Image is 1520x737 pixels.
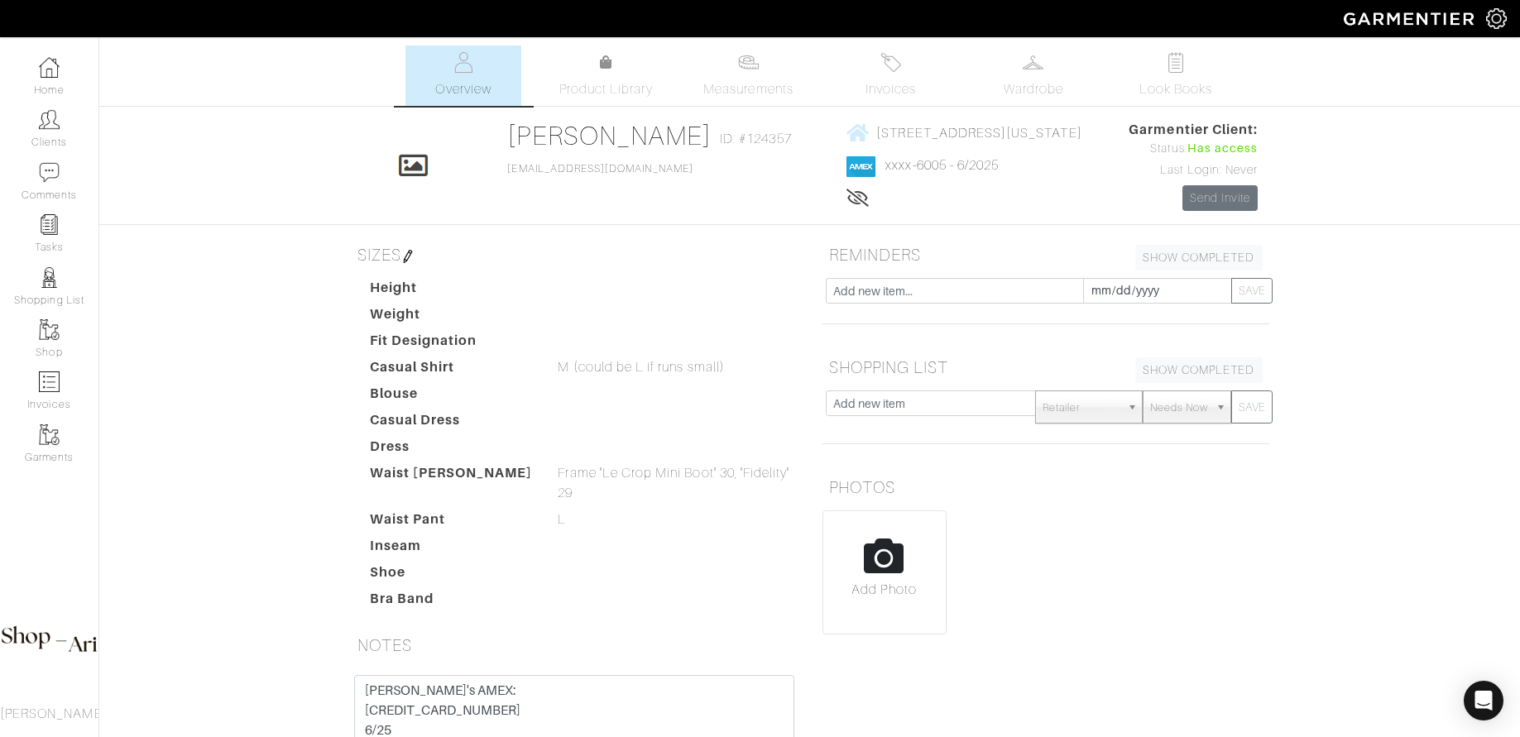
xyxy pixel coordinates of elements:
span: L [558,510,566,529]
img: gear-icon-white-bd11855cb880d31180b6d7d6211b90ccbf57a29d726f0c71d8c61bd08dd39cc2.png [1486,8,1507,29]
a: Invoices [833,45,949,106]
img: garmentier-logo-header-white-b43fb05a5012e4ada735d5af1a66efaba907eab6374d6393d1fbf88cb4ef424d.png [1335,4,1486,33]
a: Product Library [548,53,664,99]
dt: Waist Pant [357,510,546,536]
dt: Casual Dress [357,410,546,437]
a: [PERSON_NAME] [507,121,712,151]
img: dashboard-icon-dbcd8f5a0b271acd01030246c82b418ddd0df26cd7fceb0bd07c9910d44c42f6.png [39,57,60,78]
span: Measurements [703,79,794,99]
img: stylists-icon-eb353228a002819b7ec25b43dbf5f0378dd9e0616d9560372ff212230b889e62.png [39,267,60,288]
h5: SIZES [351,238,798,271]
span: Frame "Le Crop Mini Boot" 30, "Fidelity" 29 [558,463,797,503]
dt: Bra Band [357,589,546,615]
a: Measurements [690,45,807,106]
div: Last Login: Never [1129,161,1258,179]
span: [STREET_ADDRESS][US_STATE] [876,125,1081,140]
span: Wardrobe [1004,79,1063,99]
span: Look Books [1139,79,1213,99]
a: [STREET_ADDRESS][US_STATE] [846,122,1081,143]
img: measurements-466bbee1fd09ba9460f595b01e5d73f9e2bff037440d3c8f018324cb6cdf7a4a.svg [738,52,759,73]
a: SHOW COMPLETED [1135,245,1263,270]
h5: NOTES [351,629,798,662]
a: xxxx-6005 - 6/2025 [885,158,999,173]
a: SHOW COMPLETED [1135,357,1263,383]
a: [EMAIL_ADDRESS][DOMAIN_NAME] [507,163,693,175]
div: Status: [1129,140,1258,158]
button: SAVE [1231,278,1273,304]
a: Overview [405,45,521,106]
img: todo-9ac3debb85659649dc8f770b8b6100bb5dab4b48dedcbae339e5042a72dfd3cc.svg [1165,52,1186,73]
img: basicinfo-40fd8af6dae0f16599ec9e87c0ef1c0a1fdea2edbe929e3d69a839185d80c458.svg [453,52,474,73]
span: M (could be L if runs small) [558,357,724,377]
span: ID: #124357 [720,129,792,149]
h5: PHOTOS [822,471,1269,504]
img: pen-cf24a1663064a2ec1b9c1bd2387e9de7a2fa800b781884d57f21acf72779bad2.png [401,250,415,263]
img: wardrobe-487a4870c1b7c33e795ec22d11cfc2ed9d08956e64fb3008fe2437562e282088.svg [1023,52,1043,73]
h5: SHOPPING LIST [822,351,1269,384]
a: Send Invite [1182,185,1259,211]
dt: Height [357,278,546,304]
div: Open Intercom Messenger [1464,681,1503,720]
img: orders-icon-0abe47150d42831381b5fb84f609e132dff9fe21cb692f30cb5eec754e2cba89.png [39,371,60,392]
span: Has access [1187,140,1259,158]
span: Garmentier Client: [1129,120,1258,140]
span: Overview [435,79,491,99]
img: reminder-icon-8004d30b9f0a5d33ae49ab947aed9ed385cf756f9e5892f1edd6e32f2345188e.png [39,214,60,235]
span: Invoices [865,79,916,99]
input: Add new item [826,390,1037,416]
img: comment-icon-a0a6a9ef722e966f86d9cbdc48e553b5cf19dbc54f86b18d962a5391bc8f6eb6.png [39,162,60,183]
dt: Fit Designation [357,331,546,357]
span: Product Library [559,79,653,99]
span: Needs Now [1150,391,1208,424]
dt: Weight [357,304,546,331]
a: Wardrobe [976,45,1091,106]
a: Look Books [1118,45,1234,106]
img: clients-icon-6bae9207a08558b7cb47a8932f037763ab4055f8c8b6bfacd5dc20c3e0201464.png [39,109,60,130]
input: Add new item... [826,278,1084,304]
dt: Dress [357,437,546,463]
dt: Waist [PERSON_NAME] [357,463,546,510]
img: garments-icon-b7da505a4dc4fd61783c78ac3ca0ef83fa9d6f193b1c9dc38574b1d14d53ca28.png [39,424,60,445]
span: Retailer [1043,391,1120,424]
dt: Shoe [357,562,546,589]
dt: Blouse [357,384,546,410]
img: orders-27d20c2124de7fd6de4e0e44c1d41de31381a507db9b33961299e4e07d508b8c.svg [880,52,901,73]
dt: Inseam [357,536,546,562]
img: american_express-1200034d2e149cdf2cc7894a33a747db654cf6f8355cb502592f1d228b2ac700.png [846,156,875,177]
img: garments-icon-b7da505a4dc4fd61783c78ac3ca0ef83fa9d6f193b1c9dc38574b1d14d53ca28.png [39,319,60,340]
button: SAVE [1231,390,1273,424]
dt: Casual Shirt [357,357,546,384]
h5: REMINDERS [822,238,1269,271]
